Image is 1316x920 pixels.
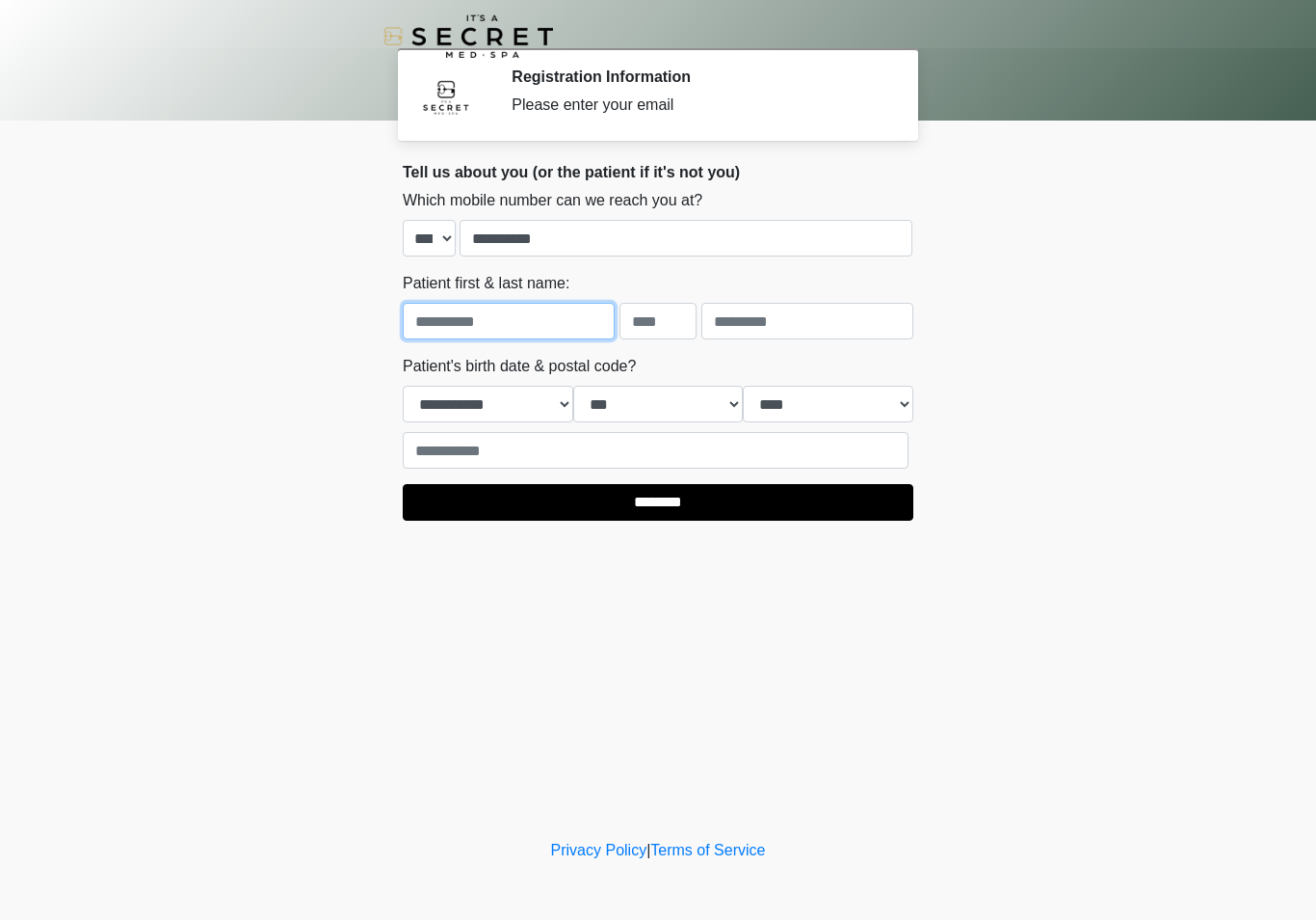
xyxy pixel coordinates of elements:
a: Terms of Service [650,842,765,858]
img: It's A Secret Med Spa Logo [383,14,553,58]
h2: Registration Information [512,68,884,86]
label: Patient's birth date & postal code? [403,355,636,378]
img: Agent Avatar [417,68,475,125]
h2: Tell us about you (or the patient if it's not you) [403,163,913,181]
a: | [646,842,650,858]
a: Privacy Policy [551,842,647,858]
label: Patient first & last name: [403,272,569,295]
label: Which mobile number can we reach you at? [403,189,702,212]
div: Please enter your email [512,94,884,117]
